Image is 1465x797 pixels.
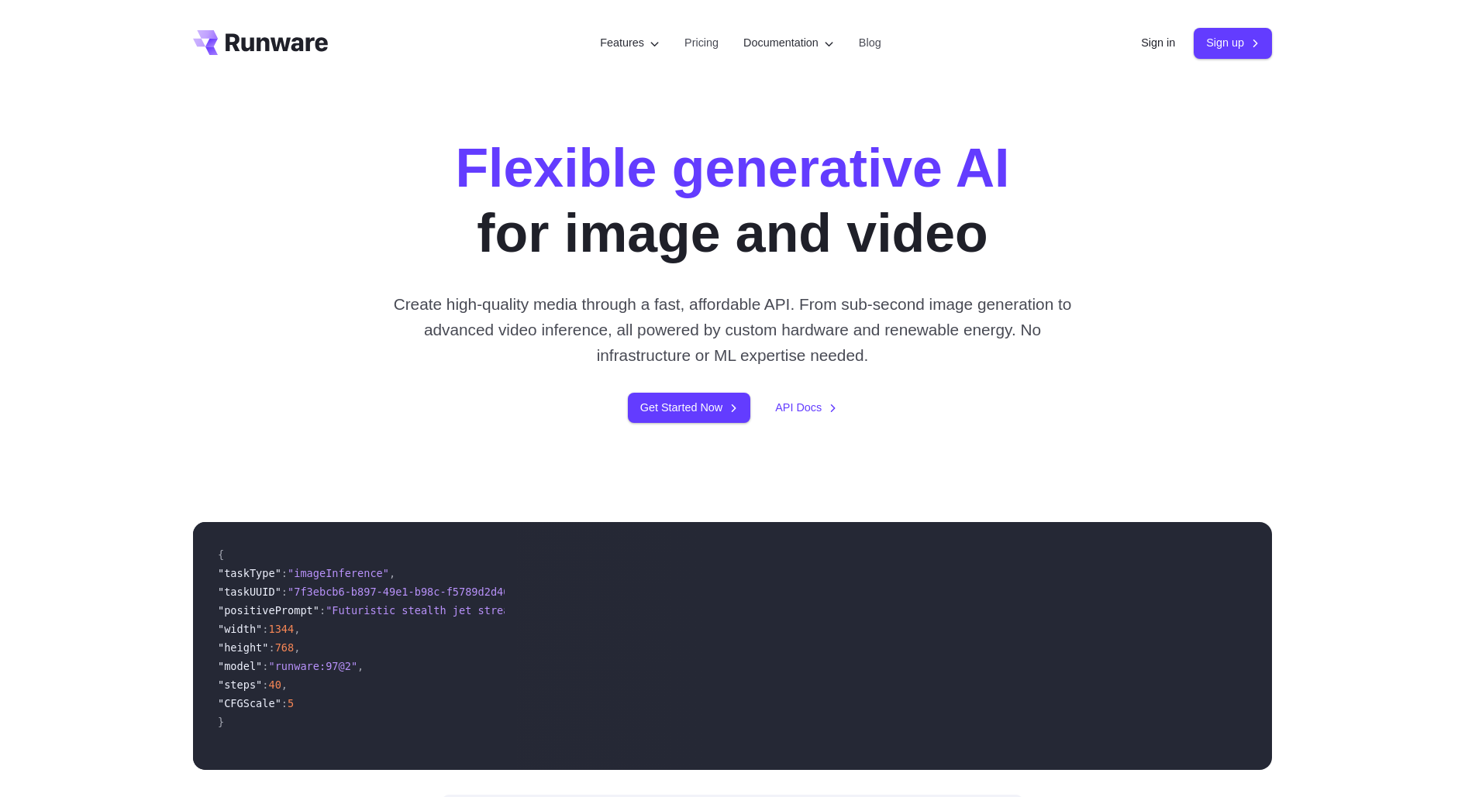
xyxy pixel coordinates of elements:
span: : [262,678,268,691]
a: API Docs [775,399,837,417]
span: 40 [268,678,281,691]
label: Documentation [743,34,834,52]
span: 5 [288,697,294,709]
span: "CFGScale" [218,697,281,709]
span: , [294,641,300,654]
a: Get Started Now [628,393,750,423]
span: "steps" [218,678,262,691]
span: "width" [218,623,262,635]
span: : [281,586,288,598]
span: : [319,604,326,617]
h1: for image and video [455,136,1009,266]
span: "7f3ebcb6-b897-49e1-b98c-f5789d2d40d7" [288,586,529,598]
span: "model" [218,660,262,672]
span: "height" [218,641,268,654]
span: { [218,548,224,561]
span: 768 [275,641,295,654]
span: "Futuristic stealth jet streaking through a neon-lit cityscape with glowing purple exhaust" [326,604,903,617]
span: : [262,623,268,635]
span: : [281,567,288,579]
a: Sign in [1141,34,1175,52]
label: Features [600,34,660,52]
a: Pricing [684,34,719,52]
span: , [281,678,288,691]
p: Create high-quality media through a fast, affordable API. From sub-second image generation to adv... [388,291,1078,369]
a: Go to / [193,30,328,55]
span: : [268,641,274,654]
span: "imageInference" [288,567,389,579]
span: : [281,697,288,709]
span: , [357,660,364,672]
span: } [218,716,224,728]
span: 1344 [268,623,294,635]
a: Sign up [1194,28,1272,58]
span: "positivePrompt" [218,604,319,617]
span: : [262,660,268,672]
a: Blog [859,34,881,52]
span: , [389,567,395,579]
span: "taskType" [218,567,281,579]
strong: Flexible generative AI [455,138,1009,198]
span: "taskUUID" [218,586,281,598]
span: "runware:97@2" [268,660,357,672]
span: , [294,623,300,635]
